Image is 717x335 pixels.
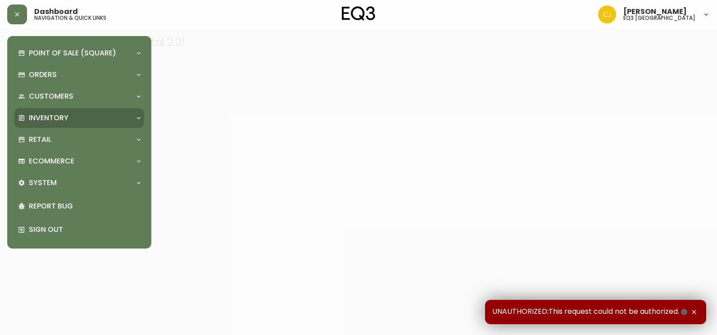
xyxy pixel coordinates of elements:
div: Sign Out [14,218,144,241]
div: Point of Sale (Square) [14,43,144,63]
span: UNAUTHORIZED:This request could not be authorized. [492,307,689,317]
p: Inventory [29,113,68,123]
div: Inventory [14,108,144,128]
p: Report Bug [29,201,141,211]
div: Orders [14,65,144,85]
p: Customers [29,91,73,101]
div: System [14,173,144,193]
span: Dashboard [34,8,78,15]
h5: navigation & quick links [34,15,106,21]
p: Sign Out [29,225,141,235]
div: Report Bug [14,195,144,218]
img: 7836c8950ad67d536e8437018b5c2533 [598,5,616,23]
div: Ecommerce [14,151,144,171]
p: Ecommerce [29,156,74,166]
p: System [29,178,57,188]
span: [PERSON_NAME] [623,8,687,15]
p: Point of Sale (Square) [29,48,116,58]
p: Orders [29,70,57,80]
p: Retail [29,135,51,145]
div: Retail [14,130,144,149]
h5: eq3 [GEOGRAPHIC_DATA] [623,15,695,21]
img: logo [342,6,375,21]
div: Customers [14,86,144,106]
